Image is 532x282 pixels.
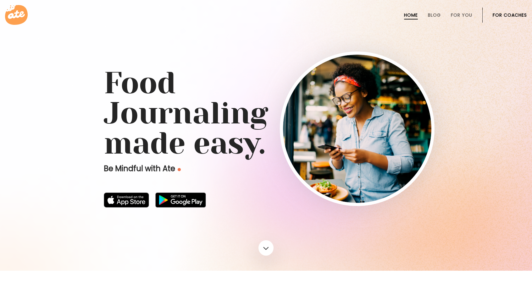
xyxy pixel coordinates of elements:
[155,193,206,208] img: badge-download-google.png
[451,13,472,18] a: For You
[404,13,418,18] a: Home
[428,13,441,18] a: Blog
[493,13,527,18] a: For Coaches
[283,55,431,203] img: home-hero-img-rounded.png
[104,164,280,174] p: Be Mindful with Ate
[104,68,428,159] h1: Food Journaling made easy.
[104,193,149,208] img: badge-download-apple.svg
